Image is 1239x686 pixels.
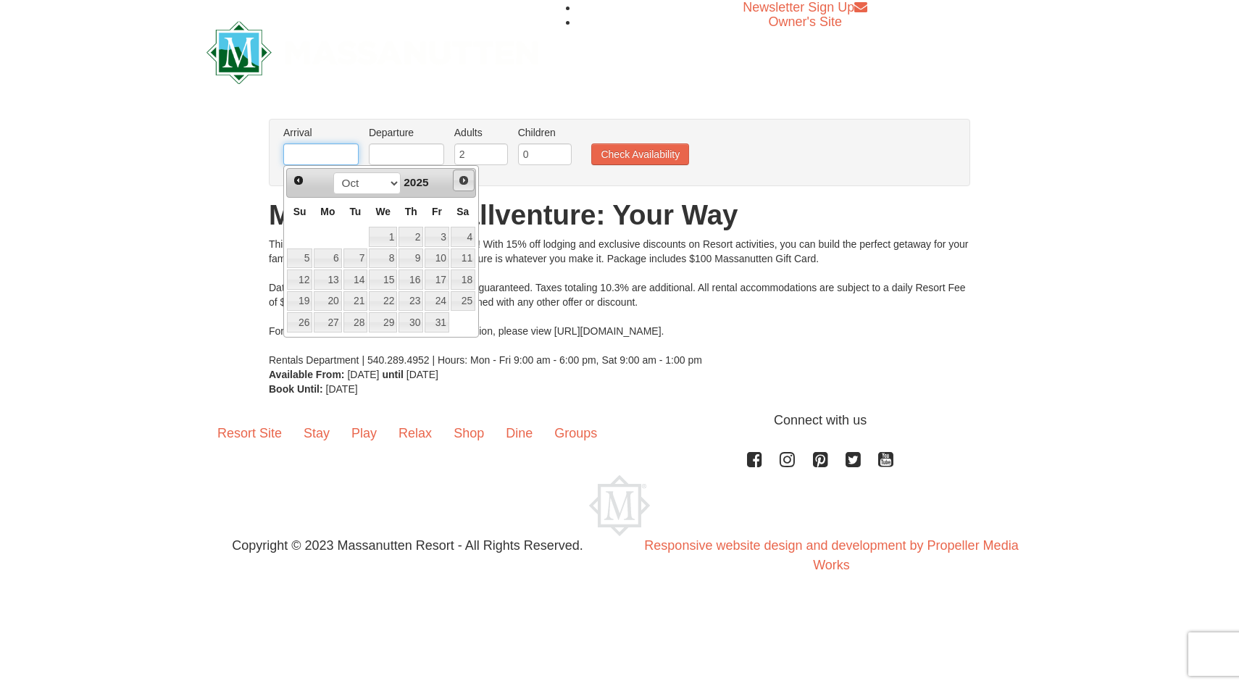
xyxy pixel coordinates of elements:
a: 6 [314,248,341,269]
span: [DATE] [347,369,379,380]
a: Stay [293,411,341,456]
a: 21 [343,291,368,311]
label: Children [518,125,572,140]
label: Departure [369,125,444,140]
a: 17 [425,269,449,290]
a: 11 [451,248,475,269]
a: 13 [314,269,341,290]
td: available [343,311,369,333]
td: available [313,311,342,333]
td: available [343,269,369,290]
a: 5 [287,248,312,269]
a: 8 [369,248,397,269]
a: 19 [287,291,312,311]
span: Next [458,175,470,186]
td: available [368,248,398,269]
a: 14 [343,269,368,290]
a: Massanutten Resort [206,33,538,67]
strong: Book Until: [269,383,323,395]
a: 10 [425,248,449,269]
a: 26 [287,312,312,332]
a: Prev [288,170,309,191]
button: Check Availability [591,143,689,165]
td: available [424,311,450,333]
td: available [368,226,398,248]
a: Next [453,170,475,191]
td: available [450,290,476,312]
td: available [450,226,476,248]
a: 2 [399,227,423,247]
a: 28 [343,312,368,332]
td: available [286,290,313,312]
p: Connect with us [206,411,1032,430]
td: available [424,248,450,269]
td: available [398,269,424,290]
a: 24 [425,291,449,311]
td: available [450,248,476,269]
td: available [398,248,424,269]
td: available [286,248,313,269]
a: 30 [399,312,423,332]
td: available [398,290,424,312]
a: Play [341,411,388,456]
a: 9 [399,248,423,269]
a: 12 [287,269,312,290]
a: 4 [451,227,475,247]
a: 3 [425,227,449,247]
a: Owner's Site [769,14,842,29]
span: Sunday [293,206,306,217]
td: available [343,290,369,312]
a: 16 [399,269,423,290]
td: available [368,269,398,290]
img: Massanutten Resort Logo [589,475,650,536]
td: available [286,269,313,290]
td: available [450,269,476,290]
a: 23 [399,291,423,311]
span: Friday [432,206,442,217]
a: 25 [451,291,475,311]
a: 22 [369,291,397,311]
td: available [313,290,342,312]
td: available [343,248,369,269]
a: 20 [314,291,341,311]
td: available [398,311,424,333]
a: 7 [343,248,368,269]
span: 2025 [404,176,428,188]
span: [DATE] [406,369,438,380]
span: Wednesday [375,206,391,217]
span: Prev [293,175,304,186]
p: Copyright © 2023 Massanutten Resort - All Rights Reserved. [196,536,619,556]
td: available [424,226,450,248]
a: Shop [443,411,495,456]
strong: Available From: [269,369,345,380]
td: available [313,248,342,269]
span: Monday [320,206,335,217]
label: Arrival [283,125,359,140]
label: Adults [454,125,508,140]
td: available [286,311,313,333]
span: Thursday [405,206,417,217]
a: 18 [451,269,475,290]
a: 31 [425,312,449,332]
td: available [368,311,398,333]
a: 29 [369,312,397,332]
a: 1 [369,227,397,247]
td: available [313,269,342,290]
td: available [424,290,450,312]
span: Saturday [456,206,469,217]
a: Dine [495,411,543,456]
a: Resort Site [206,411,293,456]
a: Groups [543,411,608,456]
a: 15 [369,269,397,290]
span: [DATE] [326,383,358,395]
a: Relax [388,411,443,456]
div: This fall, adventure is all yours at Massanutten! With 15% off lodging and exclusive discounts on... [269,237,970,367]
td: available [368,290,398,312]
td: available [398,226,424,248]
a: Responsive website design and development by Propeller Media Works [644,538,1018,572]
h1: Massanutten Fallventure: Your Way [269,201,970,230]
a: 27 [314,312,341,332]
td: available [424,269,450,290]
span: Tuesday [349,206,361,217]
